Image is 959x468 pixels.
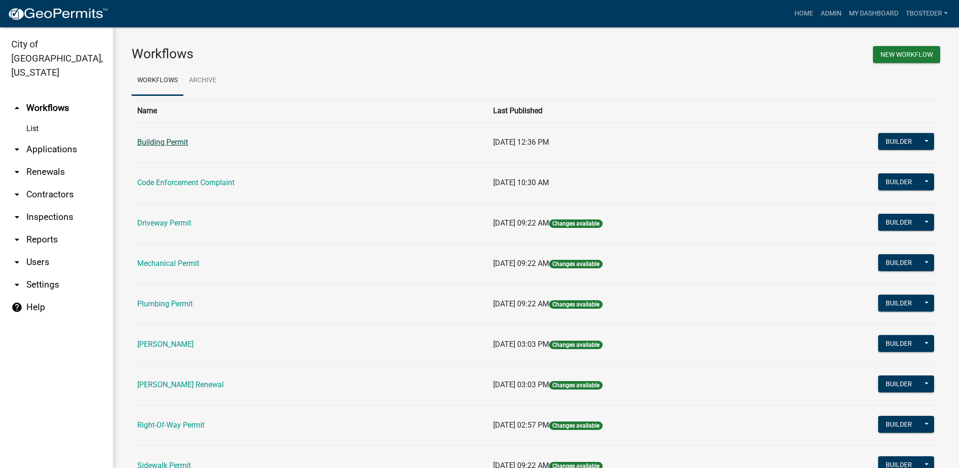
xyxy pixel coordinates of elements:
span: [DATE] 10:30 AM [493,178,549,187]
a: [PERSON_NAME] [137,340,194,349]
button: Builder [878,295,920,312]
i: arrow_drop_down [11,257,23,268]
i: arrow_drop_down [11,189,23,200]
span: Changes available [549,341,603,349]
span: [DATE] 09:22 AM [493,299,549,308]
th: Last Published [487,99,777,122]
i: help [11,302,23,313]
span: Changes available [549,260,603,268]
a: Home [791,5,817,23]
button: Builder [878,214,920,231]
i: arrow_drop_down [11,234,23,245]
a: [PERSON_NAME] Renewal [137,380,224,389]
button: Builder [878,416,920,433]
i: arrow_drop_down [11,166,23,178]
a: tbosteder [902,5,951,23]
span: Changes available [549,219,603,228]
span: [DATE] 03:03 PM [493,340,549,349]
span: [DATE] 09:22 AM [493,259,549,268]
a: My Dashboard [845,5,902,23]
span: [DATE] 03:03 PM [493,380,549,389]
a: Admin [817,5,845,23]
button: Builder [878,335,920,352]
button: Builder [878,375,920,392]
span: Changes available [549,300,603,309]
a: Driveway Permit [137,218,191,227]
h3: Workflows [132,46,529,62]
i: arrow_drop_down [11,144,23,155]
span: Changes available [549,381,603,390]
button: Builder [878,133,920,150]
a: Building Permit [137,138,188,147]
th: Name [132,99,487,122]
span: [DATE] 02:57 PM [493,421,549,429]
i: arrow_drop_down [11,211,23,223]
span: [DATE] 12:36 PM [493,138,549,147]
a: Plumbing Permit [137,299,193,308]
a: Mechanical Permit [137,259,199,268]
a: Archive [183,66,222,96]
span: Changes available [549,421,603,430]
i: arrow_drop_down [11,279,23,290]
a: Workflows [132,66,183,96]
a: Right-Of-Way Permit [137,421,204,429]
i: arrow_drop_up [11,102,23,114]
button: Builder [878,254,920,271]
span: [DATE] 09:22 AM [493,218,549,227]
button: New Workflow [873,46,940,63]
a: Code Enforcement Complaint [137,178,235,187]
button: Builder [878,173,920,190]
